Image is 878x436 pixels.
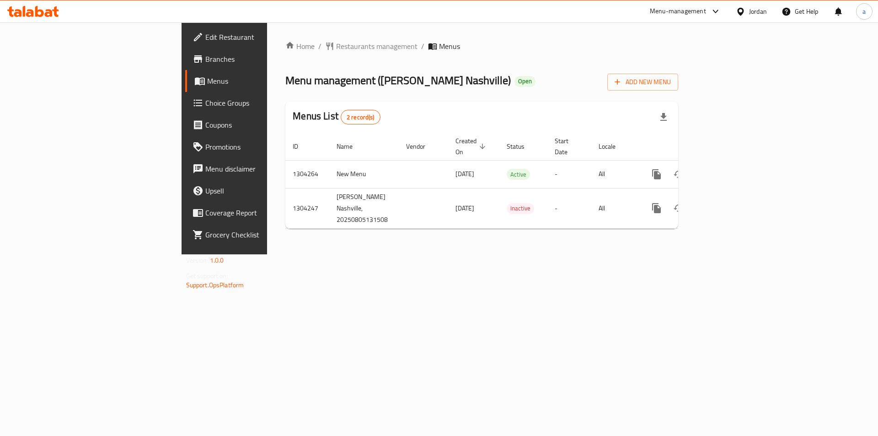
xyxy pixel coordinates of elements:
span: Upsell [205,185,321,196]
div: Total records count [341,110,380,124]
nav: breadcrumb [285,41,678,52]
button: more [646,163,668,185]
a: Menus [185,70,328,92]
span: Active [507,169,530,180]
td: [PERSON_NAME] Nashville, 20250805131508 [329,188,399,228]
td: All [591,188,638,228]
span: Get support on: [186,270,228,282]
h2: Menus List [293,109,380,124]
button: more [646,197,668,219]
span: [DATE] [455,202,474,214]
a: Restaurants management [325,41,418,52]
span: Restaurants management [336,41,418,52]
span: Branches [205,54,321,65]
table: enhanced table [285,133,741,229]
span: Status [507,141,536,152]
span: Menus [207,75,321,86]
th: Actions [638,133,741,161]
span: Created On [455,135,488,157]
button: Add New Menu [607,74,678,91]
span: Inactive [507,203,534,214]
td: - [547,160,591,188]
span: 2 record(s) [341,113,380,122]
a: Coverage Report [185,202,328,224]
span: Menu disclaimer [205,163,321,174]
span: Menu management ( [PERSON_NAME] Nashville ) [285,70,511,91]
button: Change Status [668,163,690,185]
span: Name [337,141,364,152]
td: New Menu [329,160,399,188]
span: 1.0.0 [210,254,224,266]
a: Edit Restaurant [185,26,328,48]
span: Promotions [205,141,321,152]
a: Branches [185,48,328,70]
a: Support.OpsPlatform [186,279,244,291]
span: ID [293,141,310,152]
span: a [862,6,866,16]
button: Change Status [668,197,690,219]
li: / [421,41,424,52]
a: Promotions [185,136,328,158]
div: Open [514,76,535,87]
span: Vendor [406,141,437,152]
span: Choice Groups [205,97,321,108]
span: Locale [599,141,627,152]
a: Coupons [185,114,328,136]
a: Choice Groups [185,92,328,114]
span: Start Date [555,135,580,157]
span: Coverage Report [205,207,321,218]
span: Version: [186,254,209,266]
span: Grocery Checklist [205,229,321,240]
span: Open [514,77,535,85]
td: - [547,188,591,228]
a: Upsell [185,180,328,202]
a: Grocery Checklist [185,224,328,246]
a: Menu disclaimer [185,158,328,180]
span: Coupons [205,119,321,130]
span: Add New Menu [615,76,671,88]
span: Edit Restaurant [205,32,321,43]
div: Jordan [749,6,767,16]
td: All [591,160,638,188]
div: Menu-management [650,6,706,17]
span: [DATE] [455,168,474,180]
div: Export file [653,106,675,128]
span: Menus [439,41,460,52]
